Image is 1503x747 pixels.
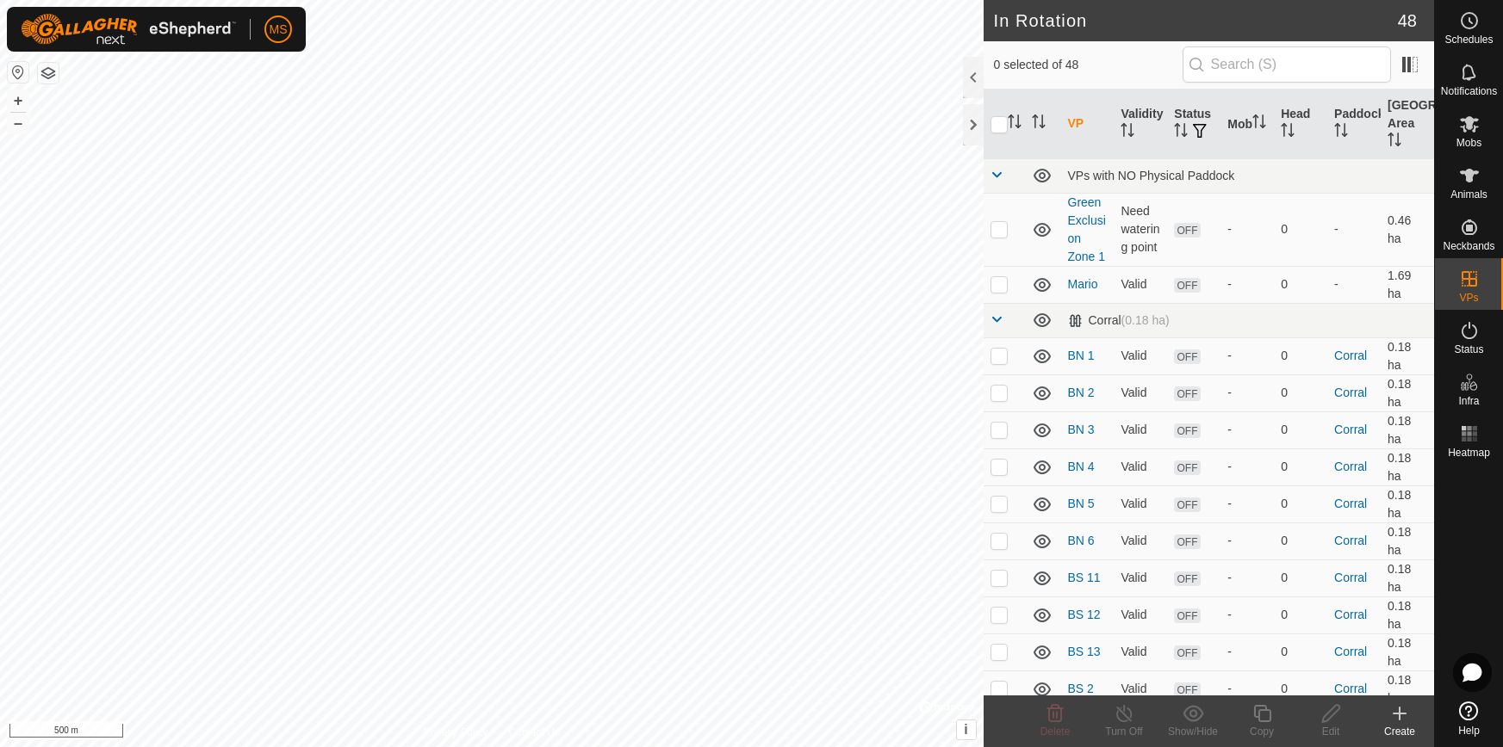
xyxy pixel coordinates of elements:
[1381,670,1434,707] td: 0.18 ha
[1458,725,1480,736] span: Help
[957,720,976,739] button: i
[1334,534,1367,547] a: Corral
[1365,724,1434,739] div: Create
[1227,275,1267,293] div: -
[1068,682,1094,695] a: BS 2
[1174,571,1200,586] span: OFF
[1068,571,1101,584] a: BS 11
[1381,193,1434,266] td: 0.46 ha
[1227,421,1267,439] div: -
[1174,423,1200,438] span: OFF
[994,10,1398,31] h2: In Rotation
[424,725,488,740] a: Privacy Policy
[1183,46,1391,83] input: Search (S)
[1334,460,1367,473] a: Corral
[8,113,28,133] button: –
[1040,725,1071,738] span: Delete
[1008,117,1022,131] p-sorticon: Activate to sort
[1444,34,1493,45] span: Schedules
[1068,645,1101,658] a: BS 13
[1441,86,1497,96] span: Notifications
[1274,522,1327,559] td: 0
[1274,193,1327,266] td: 0
[1274,670,1327,707] td: 0
[1174,460,1200,475] span: OFF
[1114,559,1167,596] td: Valid
[1174,349,1200,364] span: OFF
[1114,670,1167,707] td: Valid
[1274,448,1327,485] td: 0
[994,56,1183,74] span: 0 selected of 48
[1381,596,1434,633] td: 0.18 ha
[1068,534,1095,547] a: BN 6
[1274,266,1327,303] td: 0
[1227,347,1267,365] div: -
[1227,458,1267,476] div: -
[1068,608,1101,621] a: BS 12
[1220,90,1274,159] th: Mob
[1068,313,1170,328] div: Corral
[1174,386,1200,401] span: OFF
[1334,423,1367,436] a: Corral
[1068,497,1095,510] a: BN 5
[1174,126,1188,139] p-sorticon: Activate to sort
[1327,90,1381,159] th: Paddock
[1381,266,1434,303] td: 1.69 ha
[1227,495,1267,513] div: -
[1068,349,1095,362] a: BN 1
[1334,571,1367,584] a: Corral
[1114,633,1167,670] td: Valid
[1114,266,1167,303] td: Valid
[1381,411,1434,448] td: 0.18 ha
[1090,724,1158,739] div: Turn Off
[1227,220,1267,238] div: -
[38,63,59,83] button: Map Layers
[1327,193,1381,266] td: -
[1334,497,1367,510] a: Corral
[1032,117,1046,131] p-sorticon: Activate to sort
[1174,645,1200,660] span: OFF
[8,90,28,111] button: +
[1334,386,1367,399] a: Corral
[1435,695,1503,743] a: Help
[1381,337,1434,374] td: 0.18 ha
[1174,608,1200,623] span: OFF
[1227,606,1267,624] div: -
[1398,8,1417,34] span: 48
[1068,460,1095,473] a: BN 4
[1456,138,1481,148] span: Mobs
[1174,278,1200,293] span: OFF
[21,14,236,45] img: Gallagher Logo
[1114,337,1167,374] td: Valid
[1174,497,1200,512] span: OFF
[1174,682,1200,697] span: OFF
[1114,193,1167,266] td: Need watering point
[1281,126,1295,139] p-sorticon: Activate to sort
[1334,682,1367,695] a: Corral
[1227,724,1296,739] div: Copy
[8,62,28,83] button: Reset Map
[1068,386,1095,399] a: BN 2
[964,722,967,737] span: i
[270,21,288,39] span: MS
[1334,608,1367,621] a: Corral
[1114,90,1167,159] th: Validity
[1334,645,1367,658] a: Corral
[1114,448,1167,485] td: Valid
[1381,374,1434,411] td: 0.18 ha
[1327,266,1381,303] td: -
[1458,396,1479,406] span: Infra
[1068,169,1428,182] div: VPs with NO Physical Paddock
[1274,374,1327,411] td: 0
[1114,411,1167,448] td: Valid
[1450,189,1487,200] span: Animals
[1114,522,1167,559] td: Valid
[1114,485,1167,522] td: Valid
[1061,90,1115,159] th: VP
[1381,485,1434,522] td: 0.18 ha
[1174,534,1200,549] span: OFF
[1334,349,1367,362] a: Corral
[1252,117,1266,131] p-sorticon: Activate to sort
[1068,277,1098,291] a: Mario
[1167,90,1220,159] th: Status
